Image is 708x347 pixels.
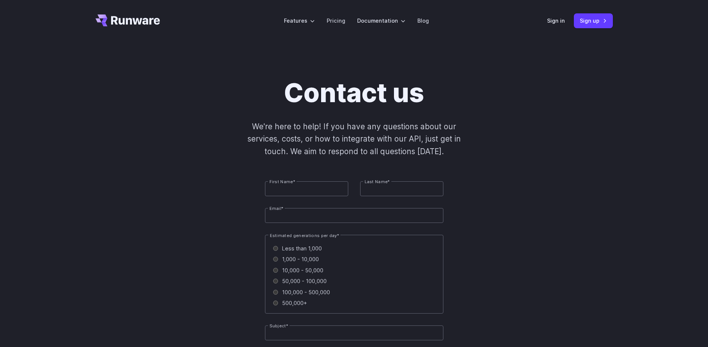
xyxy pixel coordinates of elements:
span: First Name [269,179,293,184]
span: Last Name [365,179,388,184]
input: 500,000+ [273,301,278,305]
span: 1,000 - 10,000 [282,255,319,263]
input: 1,000 - 10,000 [273,257,278,262]
input: Less than 1,000 [273,246,278,251]
span: Estimated generations per day [270,233,337,238]
input: 10,000 - 50,000 [273,268,278,273]
span: Email [269,206,282,211]
span: 100,000 - 500,000 [282,288,330,296]
a: Pricing [327,16,345,25]
a: Sign up [574,13,613,28]
span: Less than 1,000 [282,244,322,253]
input: 50,000 - 100,000 [273,279,278,283]
span: Subject [269,323,286,328]
a: Go to / [96,14,160,26]
span: 50,000 - 100,000 [282,277,327,285]
label: Features [284,16,315,25]
span: 10,000 - 50,000 [282,266,323,275]
a: Blog [417,16,429,25]
label: Documentation [357,16,405,25]
p: We're here to help! If you have any questions about our services, costs, or how to integrate with... [235,120,473,158]
span: 500,000+ [282,299,307,307]
h1: Contact us [284,77,424,108]
input: 100,000 - 500,000 [273,290,278,295]
a: Sign in [547,16,565,25]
